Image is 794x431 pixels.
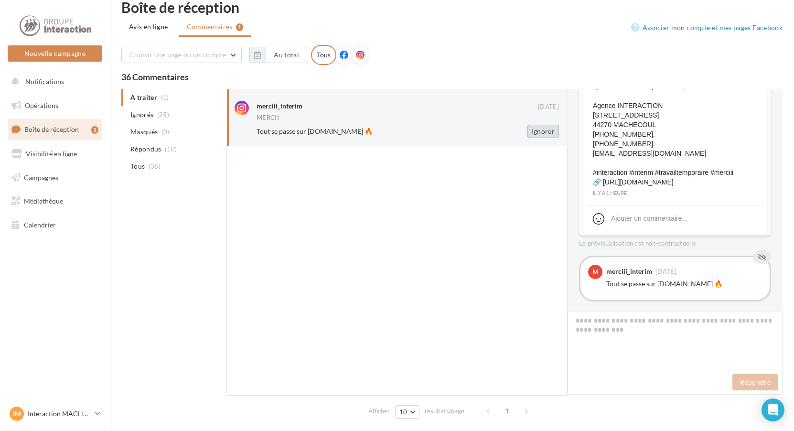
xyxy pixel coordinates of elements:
[592,267,599,277] span: m
[149,162,161,170] span: (36)
[121,73,783,81] div: 36 Commentaires
[6,168,104,188] a: Campagnes
[6,191,104,211] a: Médiathèque
[593,189,757,198] div: il y a 1 heure
[13,409,21,419] span: IM
[24,221,56,229] span: Calendrier
[26,150,77,158] span: Visibilité en ligne
[257,101,302,111] div: merciii_interim
[538,103,559,111] span: [DATE]
[311,45,336,65] div: Tous
[579,236,771,248] div: La prévisualisation est non-contractuelle
[130,127,158,137] span: Masqués
[249,47,307,63] button: Au total
[732,374,778,390] button: Répondre
[130,110,153,119] span: Ignorés
[129,22,168,32] span: Avis en ligne
[593,213,604,225] svg: Emoji
[6,96,104,116] a: Opérations
[6,215,104,235] a: Calendrier
[8,405,102,423] a: IM Interaction MACHECOUL
[121,47,242,63] button: Choisir une page ou un compte
[130,162,145,171] span: Tous
[611,214,687,223] div: Ajouter un commentaire...
[631,22,783,33] a: Associer mon compte et mes pages Facebook
[91,126,98,134] div: 1
[25,77,64,86] span: Notifications
[24,173,58,181] span: Campagnes
[257,115,279,121] div: MERCII
[606,268,652,275] div: merciii_interim
[24,197,63,205] span: Médiathèque
[165,145,177,153] span: (10)
[6,119,104,140] a: Boîte de réception1
[655,269,676,275] span: [DATE]
[25,101,58,109] span: Opérations
[257,127,373,135] span: Tout se passe sur [DOMAIN_NAME] 🔥
[161,128,170,136] span: (0)
[399,408,408,416] span: 10
[368,407,390,416] span: Afficher
[24,125,79,133] span: Boîte de réception
[500,403,515,419] span: 1
[6,72,100,92] button: Notifications
[130,144,161,154] span: Répondus
[606,279,762,289] div: Tout se passe sur [DOMAIN_NAME] 🔥
[395,405,419,419] button: 10
[6,144,104,164] a: Visibilité en ligne
[157,111,169,119] span: (25)
[8,45,102,62] button: Nouvelle campagne
[129,51,226,59] span: Choisir une page ou un compte
[527,125,559,138] button: Ignorer
[425,407,464,416] span: résultats/page
[28,409,91,419] p: Interaction MACHECOUL
[266,47,307,63] button: Au total
[762,399,784,421] div: Open Intercom Messenger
